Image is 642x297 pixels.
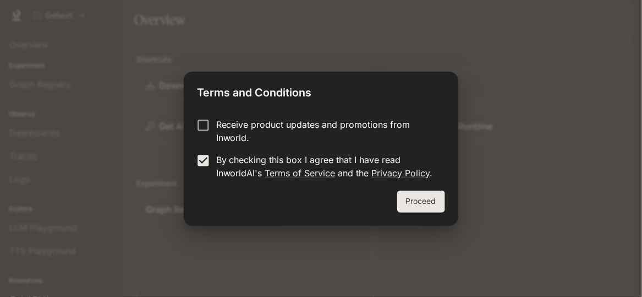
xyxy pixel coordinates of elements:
[372,168,430,179] a: Privacy Policy
[397,191,445,213] button: Proceed
[184,72,458,109] h2: Terms and Conditions
[216,153,436,180] p: By checking this box I agree that I have read InworldAI's and the .
[216,118,436,144] p: Receive product updates and promotions from Inworld.
[265,168,336,179] a: Terms of Service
